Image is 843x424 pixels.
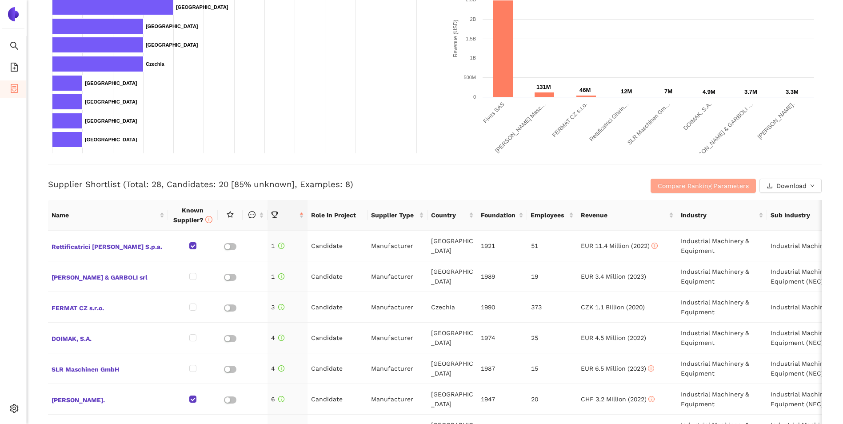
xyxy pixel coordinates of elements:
th: this column is sortable [243,200,268,231]
th: this column's title is Country,this column is sortable [427,200,477,231]
span: 1 [271,273,284,280]
td: Manufacturer [368,353,427,384]
span: info-circle [651,243,658,249]
td: Candidate [308,231,368,261]
text: 3.3M [786,88,799,95]
text: 500M [463,75,476,80]
td: Industrial Machinery & Equipment [677,353,767,384]
td: Candidate [308,261,368,292]
span: Compare Ranking Parameters [658,181,749,191]
span: star [227,211,234,218]
th: this column's title is Employees,this column is sortable [527,200,577,231]
span: [PERSON_NAME]. [52,393,164,405]
th: Role in Project [308,200,368,231]
td: 15 [527,353,577,384]
span: EUR 11.4 Million (2022) [581,242,658,249]
span: search [10,38,19,56]
td: 20 [527,384,577,415]
span: Download [776,181,807,191]
text: [GEOGRAPHIC_DATA] [146,42,198,48]
text: 7M [664,88,672,95]
span: Country [431,210,467,220]
td: Industrial Machinery & Equipment [677,231,767,261]
span: Known Supplier? [173,207,212,224]
span: info-circle [648,396,655,402]
button: downloadDownloaddown [759,179,822,193]
text: 4.9M [703,88,715,95]
text: DOIMAK, S.A. [682,101,712,132]
td: 51 [527,231,577,261]
td: Candidate [308,353,368,384]
text: [GEOGRAPHIC_DATA] [85,80,137,86]
td: Industrial Machinery & Equipment [677,384,767,415]
text: 3.7M [744,88,757,95]
text: Revenue (USD) [452,20,458,57]
text: [GEOGRAPHIC_DATA] [146,24,198,29]
span: EUR 6.5 Million (2023) [581,365,654,372]
th: this column's title is Foundation,this column is sortable [477,200,527,231]
td: 1921 [477,231,527,261]
th: this column's title is Supplier Type,this column is sortable [368,200,427,231]
span: info-circle [205,216,212,223]
text: [GEOGRAPHIC_DATA] [85,118,137,124]
text: [PERSON_NAME] & GARBOLI … [687,101,754,168]
span: trophy [271,211,278,218]
span: message [248,211,256,218]
td: Manufacturer [368,384,427,415]
span: info-circle [278,335,284,341]
span: FERMAT CZ s.r.o. [52,301,164,313]
span: info-circle [278,243,284,249]
td: Manufacturer [368,261,427,292]
span: 1 [271,242,284,249]
span: info-circle [648,365,654,372]
td: Candidate [308,292,368,323]
span: SLR Maschinen GmbH [52,363,164,374]
td: [GEOGRAPHIC_DATA] [427,353,477,384]
text: 131M [536,84,551,90]
span: info-circle [278,273,284,280]
span: 4 [271,365,284,372]
td: Industrial Machinery & Equipment [677,323,767,353]
span: setting [10,401,19,419]
td: 1990 [477,292,527,323]
span: 6 [271,396,284,403]
span: DOIMAK, S.A. [52,332,164,344]
td: [GEOGRAPHIC_DATA] [427,231,477,261]
span: Revenue [581,210,667,220]
text: 1B [470,55,475,60]
img: Logo [6,7,20,21]
h3: Supplier Shortlist (Total: 28, Candidates: 20 [85% unknown], Examples: 8) [48,179,564,190]
text: [GEOGRAPHIC_DATA] [85,137,137,142]
td: Industrial Machinery & Equipment [677,292,767,323]
td: 1947 [477,384,527,415]
text: [GEOGRAPHIC_DATA] [85,99,137,104]
text: [GEOGRAPHIC_DATA] [176,4,228,10]
span: Foundation [481,210,517,220]
td: 1989 [477,261,527,292]
span: info-circle [278,304,284,310]
span: Supplier Type [371,210,417,220]
text: 46M [579,87,591,93]
text: SLR Maschinen Gm… [626,101,671,146]
span: download [767,183,773,190]
td: Candidate [308,323,368,353]
td: 1987 [477,353,527,384]
span: Name [52,210,158,220]
td: 1974 [477,323,527,353]
text: 2B [470,16,475,22]
span: 3 [271,304,284,311]
text: Czechia [146,61,164,67]
td: Manufacturer [368,292,427,323]
td: Candidate [308,384,368,415]
td: [GEOGRAPHIC_DATA] [427,323,477,353]
td: Manufacturer [368,323,427,353]
span: info-circle [278,396,284,402]
span: down [810,184,815,189]
text: FERMAT CZ s.r.o. [551,101,588,139]
text: Fives SAS [482,100,506,124]
td: [GEOGRAPHIC_DATA] [427,261,477,292]
span: file-add [10,60,19,77]
span: CHF 3.2 Million (2022) [581,396,655,403]
text: [PERSON_NAME]. [756,101,795,140]
td: Industrial Machinery & Equipment [677,261,767,292]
